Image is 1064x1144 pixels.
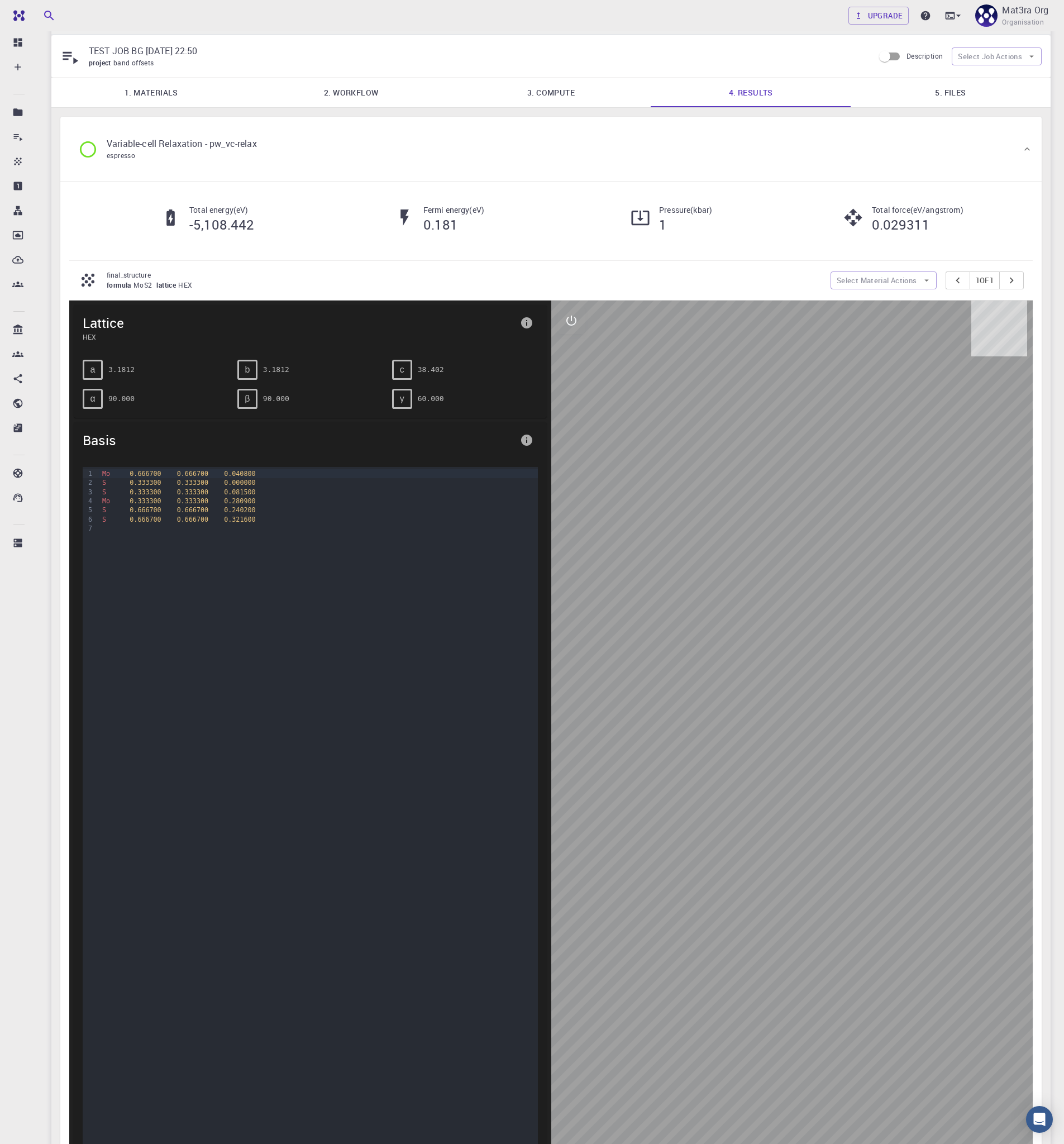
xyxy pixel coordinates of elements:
span: 0.240200 [224,506,255,514]
span: S [102,488,106,496]
span: 0.666700 [130,516,161,523]
span: 0.333300 [177,488,208,496]
span: 0.666700 [130,470,161,478]
span: 0.280900 [224,497,255,505]
span: β [245,394,250,404]
h5: 1 [659,216,712,233]
a: Upgrade [848,7,909,25]
span: S [102,506,106,514]
p: Fermi energy ( eV ) [423,204,484,216]
span: 0.333300 [130,497,161,505]
p: Pressure ( kbar ) [659,204,712,216]
p: Total force ( eV/angstrom ) [872,204,963,216]
pre: 3.1812 [108,360,135,379]
div: Variable-cell Relaxation - pw_vc-relaxespresso [60,117,1042,182]
img: Mat3ra Org [975,4,998,27]
span: γ [400,394,404,404]
pre: 38.402 [418,360,444,379]
p: Total energy ( eV ) [189,204,254,216]
a: 5. Files [851,78,1051,107]
a: 4. Results [651,78,851,107]
a: 1. Materials [51,78,251,107]
div: 3 [83,488,94,497]
img: logo [9,10,25,21]
div: 1 [83,469,94,478]
span: a [90,365,96,375]
span: S [102,479,106,487]
button: 1of1 [970,271,1000,289]
span: Description [906,51,943,60]
button: Select Job Actions [952,47,1042,65]
pre: 90.000 [263,389,289,408]
span: Basis [83,431,516,449]
h5: 0.029311 [872,216,963,233]
span: 0.666700 [177,470,208,478]
span: 0.333300 [177,497,208,505]
span: 0.321600 [224,516,255,523]
span: 0.666700 [130,506,161,514]
p: final_structure [107,270,822,280]
span: MoS2 [133,280,157,289]
p: TEST JOB BG [DATE] 22:50 [89,44,865,58]
div: 7 [83,524,94,533]
span: lattice [156,280,178,289]
div: 4 [83,497,94,506]
span: Organisation [1002,17,1044,28]
span: 0.081500 [224,488,255,496]
button: Select Material Actions [831,271,937,289]
div: pager [946,271,1024,289]
span: α [90,394,95,404]
span: 0.333300 [177,479,208,487]
span: c [400,365,404,375]
span: 0.333300 [130,479,161,487]
span: 0.040800 [224,470,255,478]
span: Mo [102,470,110,478]
pre: 90.000 [108,389,135,408]
h5: -5,108.442 [189,216,254,233]
h5: 0.181 [423,216,484,233]
p: Variable-cell Relaxation - pw_vc-relax [107,137,257,150]
span: 0.000000 [224,479,255,487]
button: info [516,312,538,334]
span: formula [107,280,133,289]
p: Mat3ra Org [1002,3,1048,17]
a: 3. Compute [451,78,651,107]
div: 5 [83,506,94,514]
span: 0.666700 [177,506,208,514]
pre: 60.000 [418,389,444,408]
div: 6 [83,515,94,524]
a: 2. Workflow [251,78,451,107]
span: 0.333300 [130,488,161,496]
span: S [102,516,106,523]
span: Lattice [83,314,516,332]
div: 2 [83,478,94,487]
pre: 3.1812 [263,360,289,379]
span: espresso [107,151,135,160]
span: 0.666700 [177,516,208,523]
button: info [516,429,538,451]
span: band offsets [113,58,159,67]
span: b [245,365,250,375]
span: Mo [102,497,110,505]
span: Support [23,8,64,18]
div: Open Intercom Messenger [1026,1106,1053,1133]
span: HEX [178,280,197,289]
span: project [89,58,113,67]
span: HEX [83,332,516,342]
